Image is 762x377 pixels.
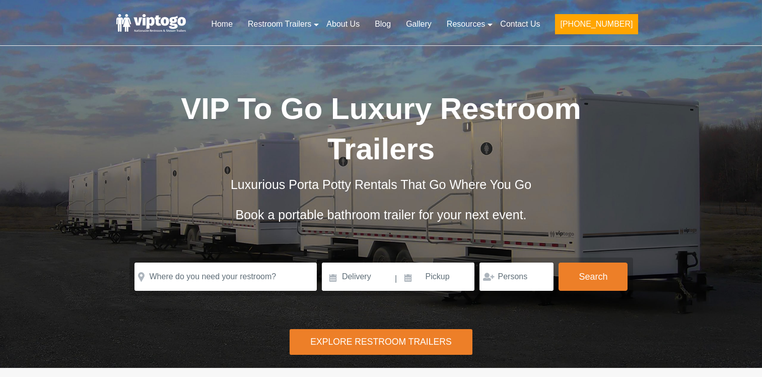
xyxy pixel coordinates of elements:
a: Restroom Trailers [240,13,319,35]
a: Home [203,13,240,35]
input: Where do you need your restroom? [134,263,317,291]
span: | [395,263,397,295]
span: Book a portable bathroom trailer for your next event. [235,208,526,222]
input: Delivery [322,263,394,291]
a: Resources [439,13,493,35]
input: Persons [479,263,553,291]
input: Pickup [398,263,475,291]
a: Gallery [398,13,439,35]
div: Explore Restroom Trailers [290,329,472,355]
button: Search [559,263,628,291]
button: [PHONE_NUMBER] [555,14,638,34]
a: Contact Us [493,13,547,35]
span: Luxurious Porta Potty Rentals That Go Where You Go [231,177,531,192]
a: Blog [367,13,398,35]
span: VIP To Go Luxury Restroom Trailers [181,92,581,166]
a: [PHONE_NUMBER] [547,13,645,40]
a: About Us [319,13,367,35]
